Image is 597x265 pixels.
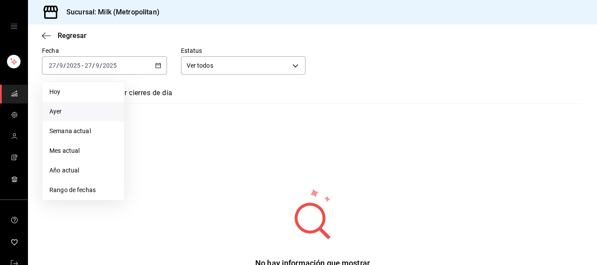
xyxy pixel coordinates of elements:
[82,62,83,69] span: -
[10,23,17,30] button: open drawer
[59,7,160,17] h3: Sucursal: Milk (Metropolitan)
[49,166,117,175] span: Año actual
[59,62,63,69] input: --
[181,48,306,54] label: Estatus
[84,62,92,69] input: --
[116,89,172,103] a: Ver cierres de día
[42,31,87,40] button: Regresar
[63,62,66,69] span: /
[102,62,117,69] input: ----
[49,87,117,96] span: Hoy
[92,62,95,69] span: /
[49,62,56,69] input: --
[66,62,81,69] input: ----
[49,186,117,195] span: Rango de fechas
[95,62,100,69] input: --
[181,56,306,75] div: Ver todos
[49,146,117,155] span: Mes actual
[100,62,102,69] span: /
[56,62,59,69] span: /
[49,107,117,116] span: Ayer
[49,127,117,136] span: Semana actual
[42,48,167,54] label: Fecha
[58,31,87,40] span: Regresar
